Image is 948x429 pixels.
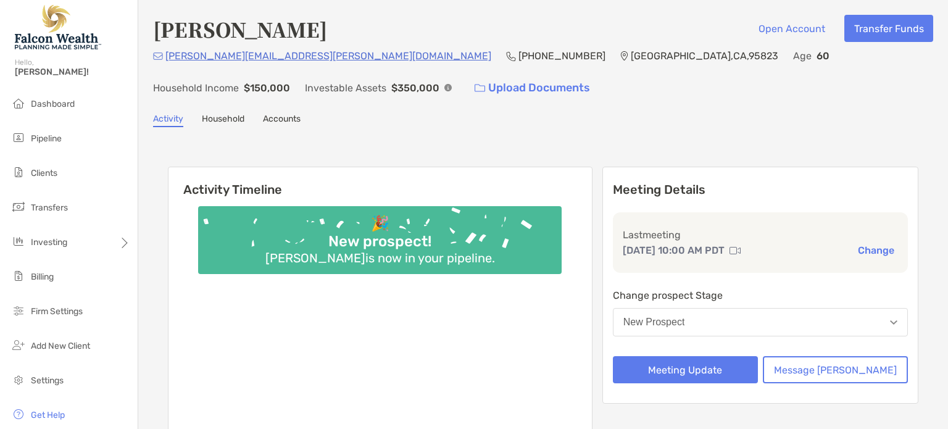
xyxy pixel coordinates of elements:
[817,48,829,64] p: 60
[31,306,83,317] span: Firm Settings
[31,202,68,213] span: Transfers
[31,375,64,386] span: Settings
[260,251,500,265] div: [PERSON_NAME] is now in your pipeline.
[31,237,67,248] span: Investing
[15,5,101,49] img: Falcon Wealth Planning Logo
[11,338,26,352] img: add_new_client icon
[613,182,908,198] p: Meeting Details
[631,48,778,64] p: [GEOGRAPHIC_DATA] , CA , 95823
[890,320,897,325] img: Open dropdown arrow
[11,303,26,318] img: firm-settings icon
[153,114,183,127] a: Activity
[844,15,933,42] button: Transfer Funds
[153,52,163,60] img: Email Icon
[165,48,491,64] p: [PERSON_NAME][EMAIL_ADDRESS][PERSON_NAME][DOMAIN_NAME]
[623,317,685,328] div: New Prospect
[506,51,516,61] img: Phone Icon
[11,96,26,110] img: dashboard icon
[749,15,834,42] button: Open Account
[730,246,741,256] img: communication type
[31,272,54,282] span: Billing
[202,114,244,127] a: Household
[305,80,386,96] p: Investable Assets
[31,99,75,109] span: Dashboard
[31,133,62,144] span: Pipeline
[854,244,898,257] button: Change
[11,199,26,214] img: transfers icon
[613,308,908,336] button: New Prospect
[31,168,57,178] span: Clients
[263,114,301,127] a: Accounts
[793,48,812,64] p: Age
[11,165,26,180] img: clients icon
[11,269,26,283] img: billing icon
[11,407,26,422] img: get-help icon
[623,243,725,258] p: [DATE] 10:00 AM PDT
[620,51,628,61] img: Location Icon
[613,288,908,303] p: Change prospect Stage
[168,167,592,197] h6: Activity Timeline
[518,48,605,64] p: [PHONE_NUMBER]
[244,80,290,96] p: $150,000
[31,341,90,351] span: Add New Client
[11,372,26,387] img: settings icon
[444,84,452,91] img: Info Icon
[613,356,758,383] button: Meeting Update
[366,215,394,233] div: 🎉
[153,80,239,96] p: Household Income
[323,233,436,251] div: New prospect!
[475,84,485,93] img: button icon
[153,15,327,43] h4: [PERSON_NAME]
[763,356,908,383] button: Message [PERSON_NAME]
[11,130,26,145] img: pipeline icon
[11,234,26,249] img: investing icon
[623,227,898,243] p: Last meeting
[15,67,130,77] span: [PERSON_NAME]!
[31,410,65,420] span: Get Help
[391,80,439,96] p: $350,000
[467,75,598,101] a: Upload Documents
